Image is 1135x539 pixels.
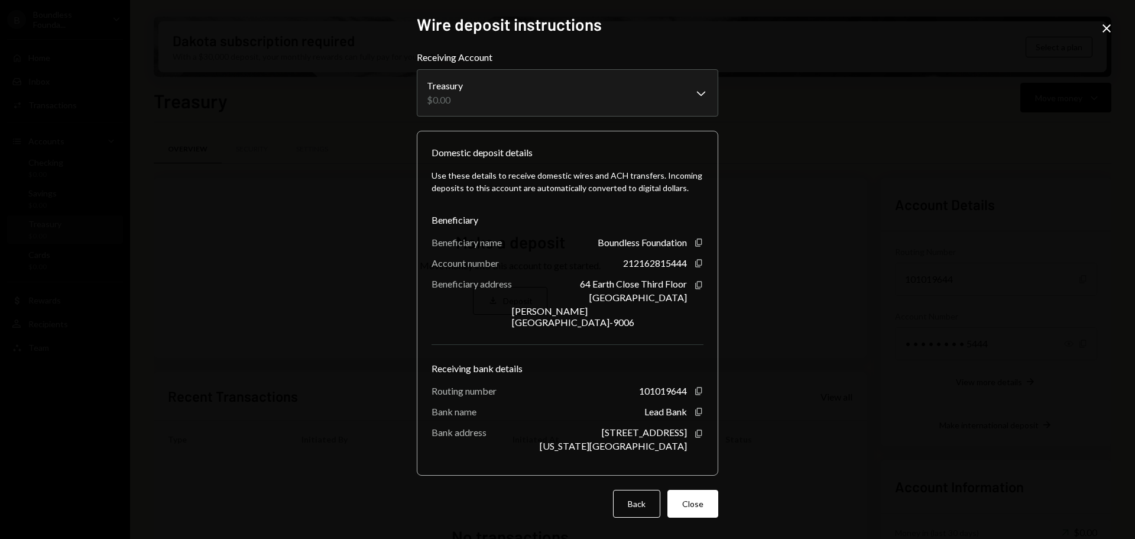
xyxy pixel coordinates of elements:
[613,490,660,518] button: Back
[432,362,703,376] div: Receiving bank details
[644,406,687,417] div: Lead Bank
[639,385,687,396] div: 101019644
[667,490,718,518] button: Close
[602,427,687,438] div: [STREET_ADDRESS]
[432,278,512,289] div: Beneficiary address
[417,69,718,117] button: Receiving Account
[417,50,718,64] label: Receiving Account
[432,385,497,396] div: Routing number
[598,237,687,248] div: Boundless Foundation
[540,440,687,451] div: [US_STATE][GEOGRAPHIC_DATA]
[417,13,718,36] h2: Wire deposit instructions
[512,305,687,328] div: [PERSON_NAME][GEOGRAPHIC_DATA]-9006
[432,427,487,438] div: Bank address
[432,257,499,269] div: Account number
[432,237,502,248] div: Beneficiary name
[432,406,476,417] div: Bank name
[589,292,687,303] div: [GEOGRAPHIC_DATA]
[580,278,687,289] div: 64 Earth Close Third Floor
[432,169,703,194] div: Use these details to receive domestic wires and ACH transfers. Incoming deposits to this account ...
[623,257,687,269] div: 212162815444
[432,146,533,160] div: Domestic deposit details
[432,213,703,227] div: Beneficiary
